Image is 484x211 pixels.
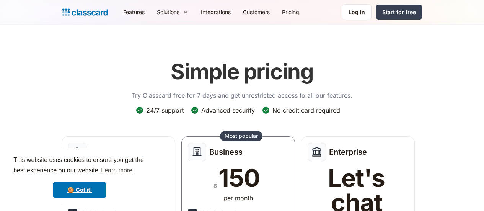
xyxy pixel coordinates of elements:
[157,8,179,16] div: Solutions
[376,5,422,20] a: Start for free
[117,3,151,21] a: Features
[329,147,367,157] h2: Enterprise
[342,4,372,20] a: Log in
[195,3,237,21] a: Integrations
[218,166,259,190] div: 150
[213,181,217,190] div: $
[151,3,195,21] div: Solutions
[382,8,416,16] div: Start for free
[276,3,305,21] a: Pricing
[349,8,365,16] div: Log in
[171,59,313,85] h1: Simple pricing
[209,147,243,157] h2: Business
[90,147,115,157] h2: Starter
[225,132,258,140] div: Most popular
[272,106,340,114] div: No credit card required
[223,193,253,203] div: per month
[100,165,134,176] a: learn more about cookies
[146,106,184,114] div: 24/7 support
[201,106,255,114] div: Advanced security
[6,148,153,205] div: cookieconsent
[62,7,108,18] a: Logo
[237,3,276,21] a: Customers
[53,182,106,198] a: dismiss cookie message
[132,91,352,100] p: Try Classcard free for 7 days and get unrestricted access to all our features.
[13,155,146,176] span: This website uses cookies to ensure you get the best experience on our website.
